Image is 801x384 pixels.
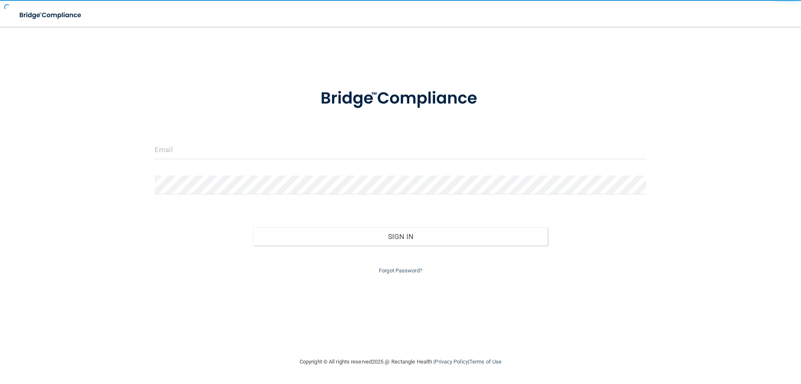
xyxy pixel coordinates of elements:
input: Email [155,140,646,159]
img: bridge_compliance_login_screen.278c3ca4.svg [303,77,498,120]
img: bridge_compliance_login_screen.278c3ca4.svg [13,7,89,24]
a: Privacy Policy [435,359,468,365]
a: Terms of Use [469,359,501,365]
div: Copyright © All rights reserved 2025 @ Rectangle Health | | [248,348,553,375]
button: Sign In [253,227,548,246]
a: Forgot Password? [379,267,422,274]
